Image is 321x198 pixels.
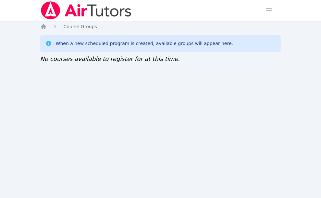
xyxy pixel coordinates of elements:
[64,23,97,30] a: Course Groups
[40,23,281,30] nav: Breadcrumb
[64,24,97,29] span: Course Groups
[56,40,233,47] div: When a new scheduled program is created, available groups will appear here.
[40,55,180,62] span: No courses available to register for at this time.
[40,1,132,19] img: Air Tutors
